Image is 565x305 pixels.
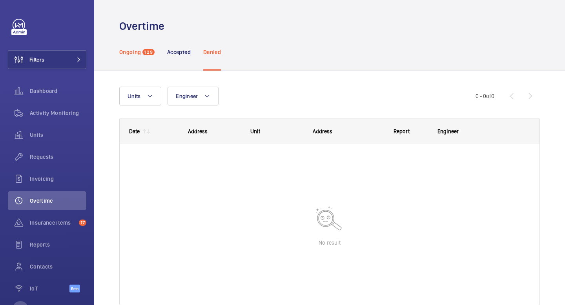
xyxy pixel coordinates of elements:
[69,285,80,292] span: Beta
[176,93,198,99] span: Engineer
[79,220,86,226] span: 17
[30,263,86,271] span: Contacts
[129,128,140,134] div: Date
[30,285,69,292] span: IoT
[486,93,491,99] span: of
[476,93,494,99] span: 0 - 0 0
[30,131,86,139] span: Units
[142,49,155,55] span: 129
[167,48,191,56] p: Accepted
[30,153,86,161] span: Requests
[30,197,86,205] span: Overtime
[168,87,219,105] button: Engineer
[8,50,86,69] button: Filters
[437,128,459,134] span: Engineer
[250,128,260,134] span: Unit
[30,87,86,95] span: Dashboard
[313,128,332,134] span: Address
[30,241,86,249] span: Reports
[30,109,86,117] span: Activity Monitoring
[30,219,76,227] span: Insurance items
[119,48,141,56] p: Ongoing
[119,87,161,105] button: Units
[119,19,169,33] h1: Overtime
[394,128,410,134] span: Report
[30,175,86,183] span: Invoicing
[29,56,44,64] span: Filters
[203,48,221,56] p: Denied
[128,93,140,99] span: Units
[188,128,208,134] span: Address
